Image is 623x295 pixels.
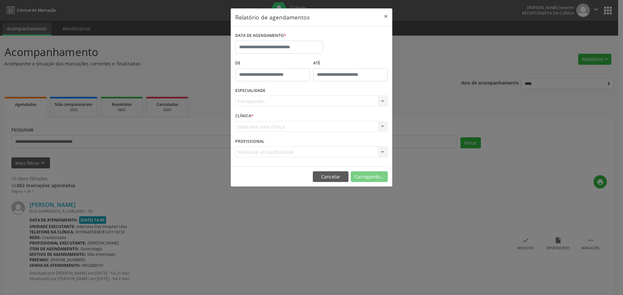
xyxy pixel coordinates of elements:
[235,31,286,41] label: DATA DE AGENDAMENTO
[235,13,310,21] h5: Relatório de agendamentos
[379,8,392,24] button: Close
[235,136,264,146] label: PROFISSIONAL
[351,171,388,182] button: Carregando...
[313,171,348,182] button: Cancelar
[313,58,388,68] label: ATÉ
[235,58,310,68] label: De
[235,111,253,121] label: CLÍNICA
[235,86,265,96] label: ESPECIALIDADE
